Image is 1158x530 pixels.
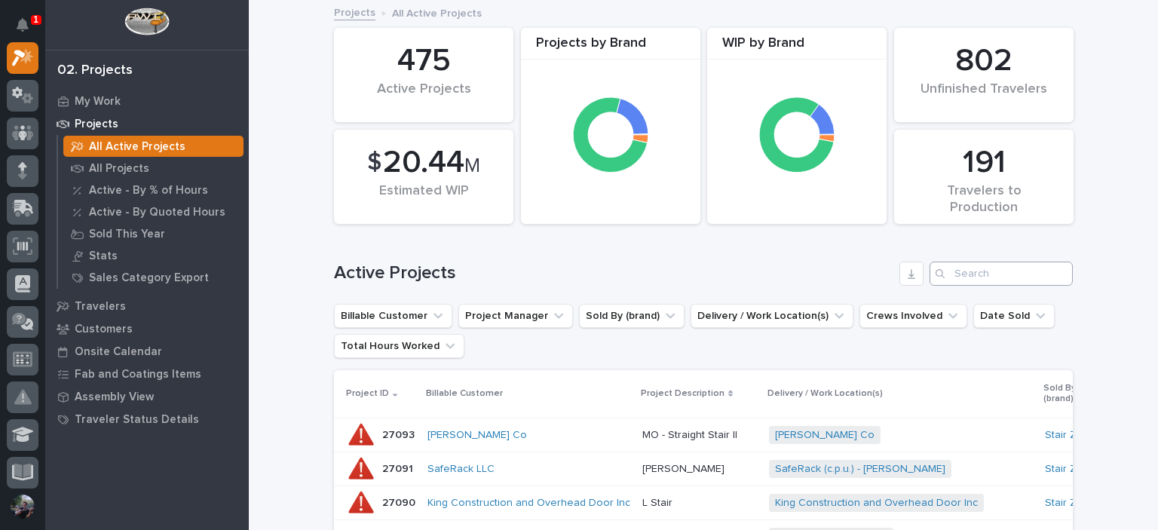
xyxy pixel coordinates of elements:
a: Fab and Coatings Items [45,363,249,385]
a: Active - By % of Hours [58,179,249,201]
button: users-avatar [7,491,38,522]
div: 191 [920,144,1048,182]
a: SafeRack (c.p.u.) - [PERSON_NAME] [775,463,945,476]
a: Stair Zone [1045,429,1096,442]
a: My Work [45,90,249,112]
div: WIP by Brand [707,35,887,60]
div: Projects by Brand [521,35,700,60]
a: Stats [58,245,249,266]
p: Traveler Status Details [75,413,199,427]
p: Project ID [346,385,389,402]
img: Workspace Logo [124,8,169,35]
a: Stair Zone [1045,463,1096,476]
span: M [464,156,480,176]
p: [PERSON_NAME] [642,463,757,476]
p: Sales Category Export [89,271,209,285]
p: Active - By % of Hours [89,184,208,198]
button: Total Hours Worked [334,334,464,358]
div: Unfinished Travelers [920,81,1048,113]
a: Projects [45,112,249,135]
a: Stair Zone [1045,497,1096,510]
a: Sales Category Export [58,267,249,288]
a: [PERSON_NAME] Co [427,429,527,442]
span: 20.44 [383,147,464,179]
button: Date Sold [973,304,1055,328]
div: 02. Projects [57,63,133,79]
p: Fab and Coatings Items [75,368,201,381]
p: 1 [33,14,38,25]
a: King Construction and Overhead Door Inc [775,497,978,510]
a: Customers [45,317,249,340]
p: Customers [75,323,133,336]
button: Delivery / Work Location(s) [691,304,853,328]
button: Notifications [7,9,38,41]
a: Active - By Quoted Hours [58,201,249,222]
button: Billable Customer [334,304,452,328]
button: Sold By (brand) [579,304,685,328]
p: Travelers [75,300,126,314]
a: Traveler Status Details [45,408,249,430]
a: King Construction and Overhead Door Inc [427,497,630,510]
a: Sold This Year [58,223,249,244]
p: All Active Projects [89,140,185,154]
a: All Active Projects [58,136,249,157]
p: Billable Customer [426,385,503,402]
p: All Projects [89,162,149,176]
input: Search [930,262,1073,286]
p: MO - Straight Stair II [642,429,757,442]
a: All Projects [58,158,249,179]
p: All Active Projects [392,4,482,20]
p: 27091 [382,460,416,476]
div: Estimated WIP [360,183,488,215]
a: [PERSON_NAME] Co [775,429,875,442]
p: Project Description [641,385,725,402]
div: 475 [360,42,488,80]
p: Assembly View [75,391,154,404]
h1: Active Projects [334,262,893,284]
p: 27093 [382,426,418,442]
a: Assembly View [45,385,249,408]
div: Travelers to Production [920,183,1048,215]
p: L Stair [642,497,757,510]
div: Active Projects [360,81,488,113]
p: My Work [75,95,121,109]
p: 27090 [382,494,418,510]
a: Onsite Calendar [45,340,249,363]
a: SafeRack LLC [427,463,495,476]
p: Delivery / Work Location(s) [767,385,883,402]
button: Project Manager [458,304,573,328]
p: Active - By Quoted Hours [89,206,225,219]
p: Onsite Calendar [75,345,162,359]
p: Stats [89,250,118,263]
button: Crews Involved [859,304,967,328]
span: $ [367,149,381,177]
a: Projects [334,3,375,20]
div: Notifications1 [19,18,38,42]
p: Sold By (brand) [1043,380,1101,408]
a: Travelers [45,295,249,317]
p: Sold This Year [89,228,165,241]
div: 802 [920,42,1048,80]
p: Projects [75,118,118,131]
